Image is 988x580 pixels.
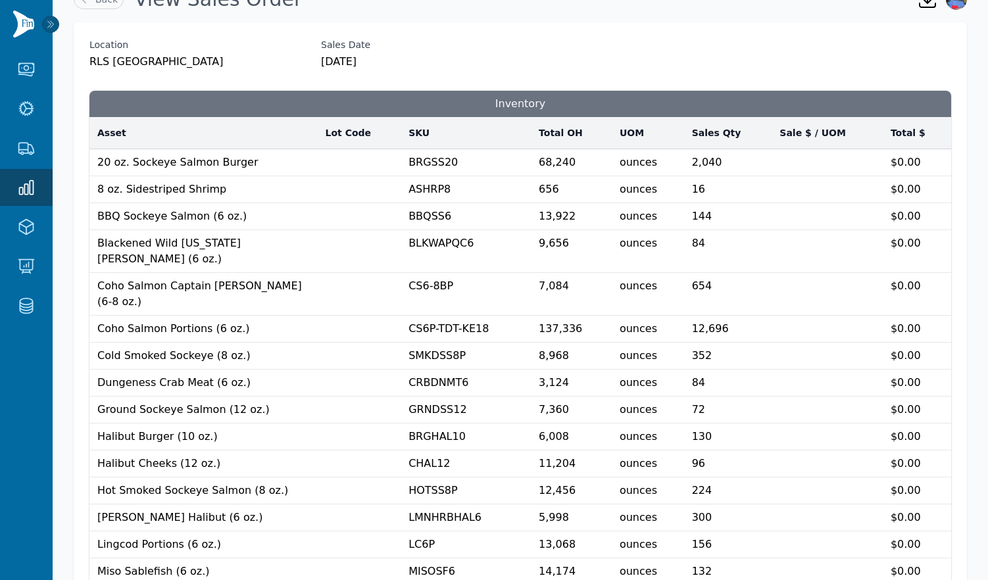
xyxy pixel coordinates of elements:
[692,457,705,470] span: 96
[883,504,951,531] td: $0.00
[89,91,951,117] h3: Inventory
[89,230,318,273] td: Blackened Wild [US_STATE] [PERSON_NAME] (6 oz.)
[620,403,657,416] span: ounces
[883,117,951,149] th: Total $
[620,279,657,292] span: ounces
[531,230,612,273] td: 9,656
[620,183,657,195] span: ounces
[692,183,705,195] span: 16
[89,397,318,423] td: Ground Sockeye Salmon (12 oz.)
[401,316,531,343] td: CS6P-TDT-KE18
[883,343,951,370] td: $0.00
[89,273,318,316] td: Coho Salmon Captain [PERSON_NAME] (6-8 oz.)
[531,273,612,316] td: 7,084
[531,504,612,531] td: 5,998
[89,54,300,70] span: RLS [GEOGRAPHIC_DATA]
[531,397,612,423] td: 7,360
[620,210,657,222] span: ounces
[692,538,712,550] span: 156
[883,397,951,423] td: $0.00
[531,149,612,176] td: 68,240
[531,203,612,230] td: 13,922
[692,376,705,389] span: 84
[401,370,531,397] td: CRBDNMT6
[620,430,657,443] span: ounces
[620,156,657,168] span: ounces
[692,322,729,335] span: 12,696
[692,210,712,222] span: 144
[620,349,657,362] span: ounces
[13,11,34,37] img: Finventory
[531,117,612,149] th: Total OH
[620,538,657,550] span: ounces
[408,126,523,139] a: SKU
[89,38,300,51] label: Location
[401,176,531,203] td: ASHRP8
[620,457,657,470] span: ounces
[97,126,310,139] a: Asset
[89,203,318,230] td: BBQ Sockeye Salmon (6 oz.)
[692,403,705,416] span: 72
[692,349,712,362] span: 352
[620,484,657,496] span: ounces
[321,54,370,70] span: [DATE]
[883,531,951,558] td: $0.00
[692,565,712,577] span: 132
[620,565,657,577] span: ounces
[401,230,531,273] td: BLKWAPQC6
[89,477,318,504] td: Hot Smoked Sockeye Salmon (8 oz.)
[883,230,951,273] td: $0.00
[883,477,951,504] td: $0.00
[89,176,318,203] td: 8 oz. Sidestriped Shrimp
[620,511,657,523] span: ounces
[401,477,531,504] td: HOTSS8P
[692,156,722,168] span: 2,040
[89,504,318,531] td: [PERSON_NAME] Halibut (6 oz.)
[89,450,318,477] td: Halibut Cheeks (12 oz.)
[401,149,531,176] td: BRGSS20
[531,477,612,504] td: 12,456
[883,176,951,203] td: $0.00
[531,370,612,397] td: 3,124
[89,316,318,343] td: Coho Salmon Portions (6 oz.)
[692,237,705,249] span: 84
[692,430,712,443] span: 130
[612,117,684,149] th: UOM
[401,203,531,230] td: BBQSS6
[531,316,612,343] td: 137,336
[883,203,951,230] td: $0.00
[883,450,951,477] td: $0.00
[692,511,712,523] span: 300
[883,273,951,316] td: $0.00
[620,322,657,335] span: ounces
[531,176,612,203] td: 656
[883,423,951,450] td: $0.00
[89,149,318,176] td: 20 oz. Sockeye Salmon Burger
[620,376,657,389] span: ounces
[89,343,318,370] td: Cold Smoked Sockeye (8 oz.)
[531,423,612,450] td: 6,008
[692,484,712,496] span: 224
[89,370,318,397] td: Dungeness Crab Meat (6 oz.)
[620,237,657,249] span: ounces
[401,423,531,450] td: BRGHAL10
[883,316,951,343] td: $0.00
[772,117,883,149] th: Sale $ / UOM
[531,450,612,477] td: 11,204
[883,149,951,176] td: $0.00
[401,531,531,558] td: LC6P
[692,279,712,292] span: 654
[684,117,772,149] th: Sales Qty
[531,343,612,370] td: 8,968
[401,504,531,531] td: LMNHRBHAL6
[318,117,401,149] th: Lot Code
[401,450,531,477] td: CHAL12
[883,370,951,397] td: $0.00
[401,397,531,423] td: GRNDSS12
[89,423,318,450] td: Halibut Burger (10 oz.)
[321,38,370,51] label: Sales Date
[401,273,531,316] td: CS6-8BP
[531,531,612,558] td: 13,068
[89,531,318,558] td: Lingcod Portions (6 oz.)
[401,343,531,370] td: SMKDSS8P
